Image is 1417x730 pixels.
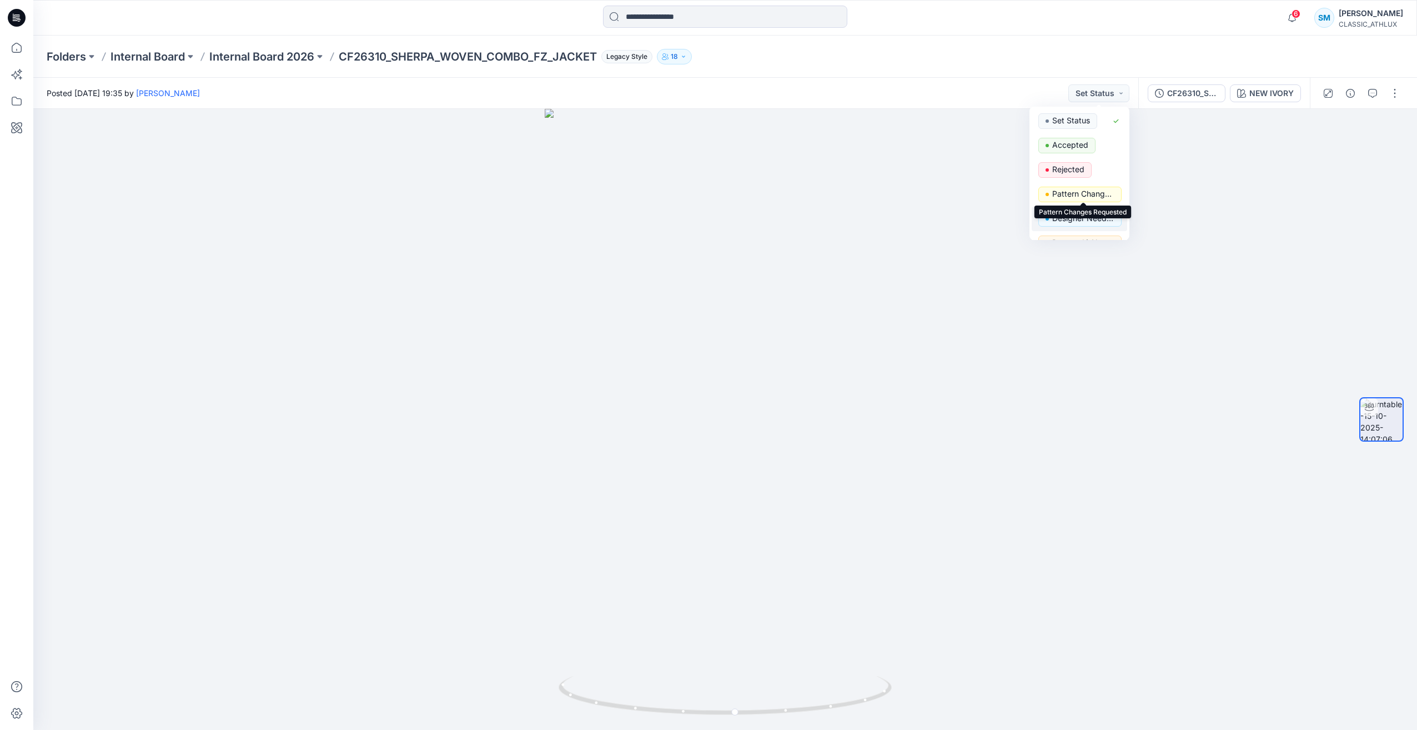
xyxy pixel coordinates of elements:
span: Legacy Style [601,50,652,63]
span: 6 [1292,9,1300,18]
a: [PERSON_NAME] [136,88,200,98]
button: Details [1341,84,1359,102]
p: Pattern Changes Requested [1052,187,1114,201]
button: CF26310_SHERPA_WOVEN_COMBO_FZ_JACKET [1148,84,1225,102]
a: Internal Board [110,49,185,64]
a: Folders [47,49,86,64]
button: NEW IVORY [1230,84,1301,102]
button: 18 [657,49,692,64]
div: SM [1314,8,1334,28]
p: Designer Need To Review [1052,211,1114,226]
p: 18 [671,51,678,63]
img: turntable-15-10-2025-14:07:06 [1360,398,1403,441]
p: Dropped \ Not proceeding [1052,236,1114,250]
div: CF26310_SHERPA_WOVEN_COMBO_FZ_JACKET [1167,87,1218,99]
p: Accepted [1052,138,1088,152]
span: Posted [DATE] 19:35 by [47,87,200,99]
div: NEW IVORY [1249,87,1294,99]
p: CF26310_SHERPA_WOVEN_COMBO_FZ_JACKET [339,49,597,64]
button: Legacy Style [597,49,652,64]
a: Internal Board 2026 [209,49,314,64]
p: Rejected [1052,162,1084,177]
div: [PERSON_NAME] [1339,7,1403,20]
div: CLASSIC_ATHLUX [1339,20,1403,28]
p: Set Status [1052,113,1090,128]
